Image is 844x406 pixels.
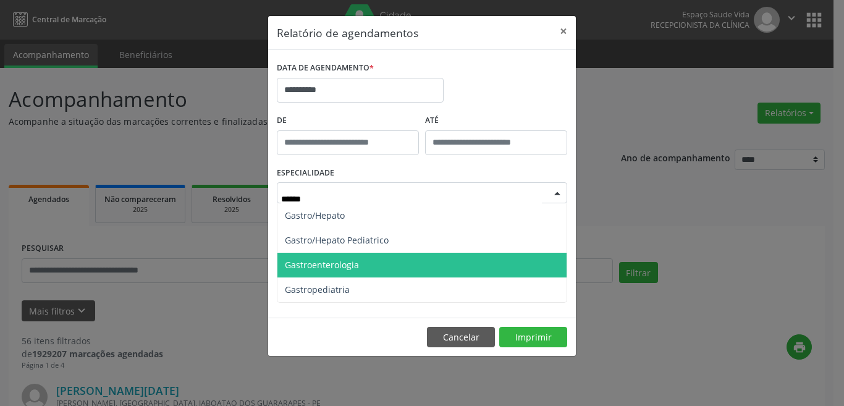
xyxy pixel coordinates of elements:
[499,327,567,348] button: Imprimir
[285,234,389,246] span: Gastro/Hepato Pediatrico
[277,59,374,78] label: DATA DE AGENDAMENTO
[277,25,418,41] h5: Relatório de agendamentos
[285,209,345,221] span: Gastro/Hepato
[427,327,495,348] button: Cancelar
[285,284,350,295] span: Gastropediatria
[551,16,576,46] button: Close
[285,259,359,271] span: Gastroenterologia
[425,111,567,130] label: ATÉ
[277,164,334,183] label: ESPECIALIDADE
[277,111,419,130] label: De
